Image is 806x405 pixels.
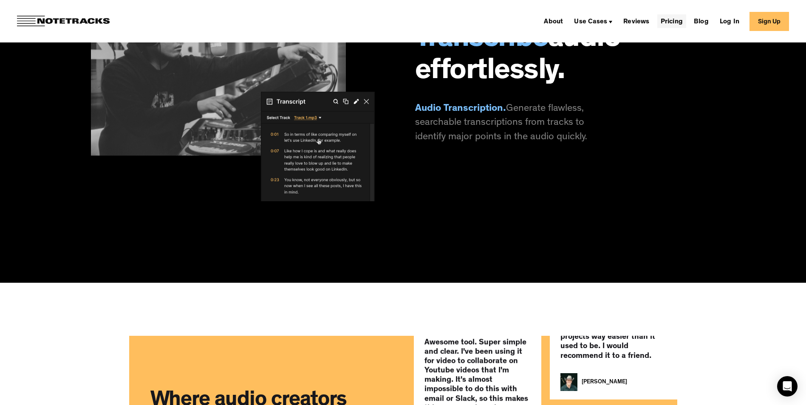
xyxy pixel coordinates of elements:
[582,379,627,385] div: [PERSON_NAME]
[716,14,743,28] a: Log In
[415,24,711,89] h2: audio effortlessly.
[571,14,616,28] div: Use Cases
[415,102,598,145] p: Generate flawless, searchable transcriptions from tracks to identify major points in the audio qu...
[620,14,653,28] a: Reviews
[415,104,506,114] span: Audio Transcription.
[574,19,607,25] div: Use Cases
[657,14,686,28] a: Pricing
[540,14,566,28] a: About
[777,376,798,397] div: Open Intercom Messenger
[749,12,789,31] a: Sign Up
[690,14,712,28] a: Blog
